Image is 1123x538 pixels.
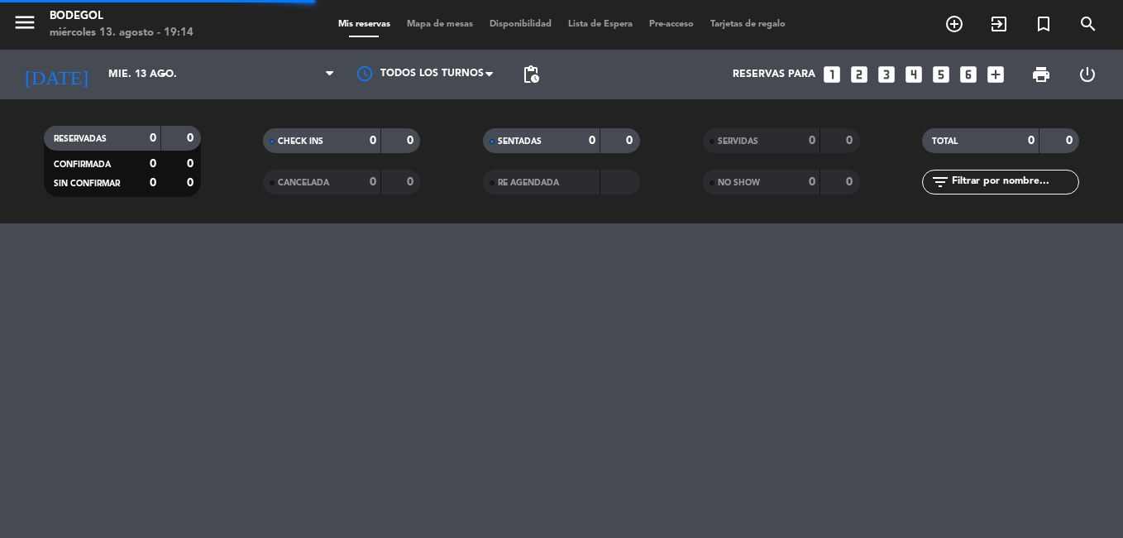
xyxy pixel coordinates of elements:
[733,69,815,80] span: Reservas para
[932,137,958,146] span: TOTAL
[150,177,156,189] strong: 0
[330,20,399,29] span: Mis reservas
[1078,14,1098,34] i: search
[641,20,702,29] span: Pre-acceso
[521,65,541,84] span: pending_actions
[589,135,595,147] strong: 0
[12,10,37,35] i: menu
[50,8,194,25] div: Bodegol
[370,176,376,188] strong: 0
[54,161,111,169] span: CONFIRMADA
[1064,50,1111,99] div: LOG OUT
[848,64,870,85] i: looks_two
[187,132,197,144] strong: 0
[560,20,641,29] span: Lista de Espera
[930,64,952,85] i: looks_5
[846,176,856,188] strong: 0
[809,176,815,188] strong: 0
[944,14,964,34] i: add_circle_outline
[1034,14,1054,34] i: turned_in_not
[958,64,979,85] i: looks_6
[809,135,815,147] strong: 0
[498,137,542,146] span: SENTADAS
[154,65,174,84] i: arrow_drop_down
[718,179,760,187] span: NO SHOW
[54,135,107,143] span: RESERVADAS
[876,64,897,85] i: looks_3
[985,64,1006,85] i: add_box
[481,20,560,29] span: Disponibilidad
[1066,135,1076,147] strong: 0
[54,180,120,188] span: SIN CONFIRMAR
[702,20,794,29] span: Tarjetas de regalo
[407,176,417,188] strong: 0
[187,158,197,170] strong: 0
[498,179,559,187] span: RE AGENDADA
[1078,65,1097,84] i: power_settings_new
[626,135,636,147] strong: 0
[278,137,323,146] span: CHECK INS
[187,177,197,189] strong: 0
[930,172,950,192] i: filter_list
[150,132,156,144] strong: 0
[12,56,100,93] i: [DATE]
[989,14,1009,34] i: exit_to_app
[718,137,758,146] span: SERVIDAS
[1031,65,1051,84] span: print
[846,135,856,147] strong: 0
[12,10,37,41] button: menu
[278,179,329,187] span: CANCELADA
[370,135,376,147] strong: 0
[150,158,156,170] strong: 0
[407,135,417,147] strong: 0
[50,25,194,41] div: miércoles 13. agosto - 19:14
[950,173,1078,191] input: Filtrar por nombre...
[399,20,481,29] span: Mapa de mesas
[1028,135,1035,147] strong: 0
[903,64,925,85] i: looks_4
[821,64,843,85] i: looks_one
